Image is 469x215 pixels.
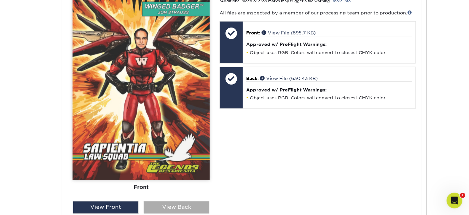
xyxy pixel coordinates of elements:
[246,87,412,92] h4: Approved w/ PreFlight Warnings:
[246,30,260,35] span: Front:
[246,76,259,81] span: Back:
[73,201,139,214] div: View Front
[246,42,412,47] h4: Approved w/ PreFlight Warnings:
[246,50,412,55] li: Object uses RGB. Colors will convert to closest CMYK color.
[144,201,209,214] div: View Back
[220,10,416,16] p: All files are inspected by a member of our processing team prior to production.
[73,180,210,195] div: Front
[460,193,465,198] span: 1
[260,76,318,81] a: View File (630.43 KB)
[246,95,412,101] li: Object uses RGB. Colors will convert to closest CMYK color.
[262,30,316,35] a: View File (895.7 KB)
[447,193,462,208] iframe: Intercom live chat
